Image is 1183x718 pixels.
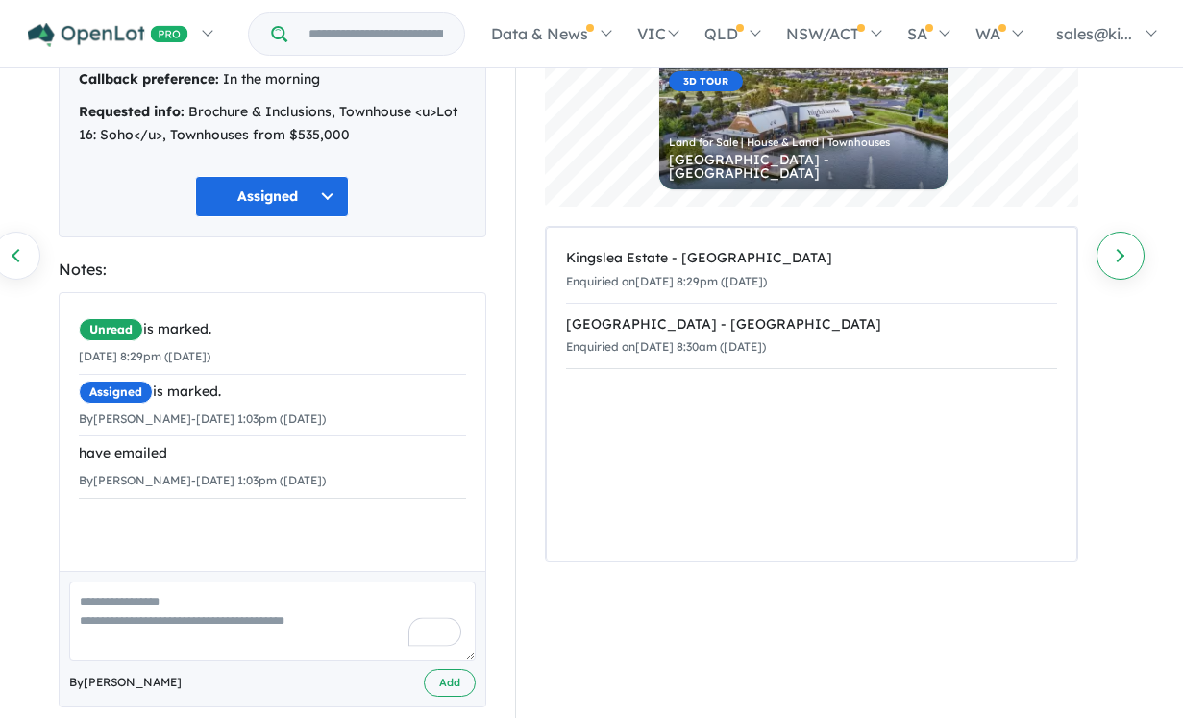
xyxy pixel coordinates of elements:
[69,673,182,692] span: By [PERSON_NAME]
[566,247,1057,270] div: Kingslea Estate - [GEOGRAPHIC_DATA]
[566,303,1057,370] a: [GEOGRAPHIC_DATA] - [GEOGRAPHIC_DATA]Enquiried on[DATE] 8:30am ([DATE])
[79,381,466,404] div: is marked.
[659,31,948,189] a: OPENLOT CASHBACK3D TOUR 2 AVAILABLE Land for Sale | House & Land | Townhouses [GEOGRAPHIC_DATA] -...
[69,582,476,661] textarea: To enrich screen reader interactions, please activate Accessibility in Grammarly extension settings
[79,70,219,87] strong: Callback preference:
[566,339,766,354] small: Enquiried on [DATE] 8:30am ([DATE])
[79,411,326,426] small: By [PERSON_NAME] - [DATE] 1:03pm ([DATE])
[79,473,326,487] small: By [PERSON_NAME] - [DATE] 1:03pm ([DATE])
[669,137,938,148] div: Land for Sale | House & Land | Townhouses
[566,274,767,288] small: Enquiried on [DATE] 8:29pm ([DATE])
[79,442,466,465] div: have emailed
[1056,24,1132,43] span: sales@ki...
[195,176,349,217] button: Assigned
[566,237,1057,304] a: Kingslea Estate - [GEOGRAPHIC_DATA]Enquiried on[DATE] 8:29pm ([DATE])
[59,257,486,283] div: Notes:
[566,313,1057,336] div: [GEOGRAPHIC_DATA] - [GEOGRAPHIC_DATA]
[28,23,188,47] img: Openlot PRO Logo White
[79,318,466,341] div: is marked.
[79,349,210,363] small: [DATE] 8:29pm ([DATE])
[424,669,476,697] button: Add
[79,68,466,91] div: In the morning
[79,103,185,120] strong: Requested info:
[79,318,143,341] span: Unread
[669,71,743,91] span: 3D TOUR
[291,13,460,55] input: Try estate name, suburb, builder or developer
[79,381,153,404] span: Assigned
[79,101,466,147] div: Brochure & Inclusions, Townhouse <u>Lot 16: Soho</u>, Townhouses from $535,000
[669,153,938,180] div: [GEOGRAPHIC_DATA] - [GEOGRAPHIC_DATA]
